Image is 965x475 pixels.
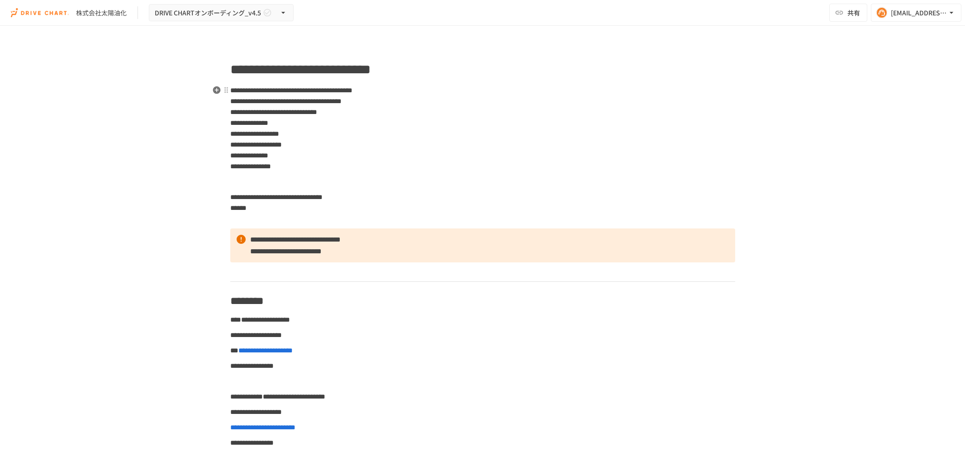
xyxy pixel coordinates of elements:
div: 株式会社太陽油化 [76,8,127,18]
button: 共有 [829,4,867,22]
img: i9VDDS9JuLRLX3JIUyK59LcYp6Y9cayLPHs4hOxMB9W [11,5,69,20]
button: [EMAIL_ADDRESS][DOMAIN_NAME] [871,4,961,22]
span: DRIVE CHARTオンボーディング_v4.5 [155,7,261,19]
span: 共有 [847,8,860,18]
button: DRIVE CHARTオンボーディング_v4.5 [149,4,294,22]
div: [EMAIL_ADDRESS][DOMAIN_NAME] [891,7,947,19]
